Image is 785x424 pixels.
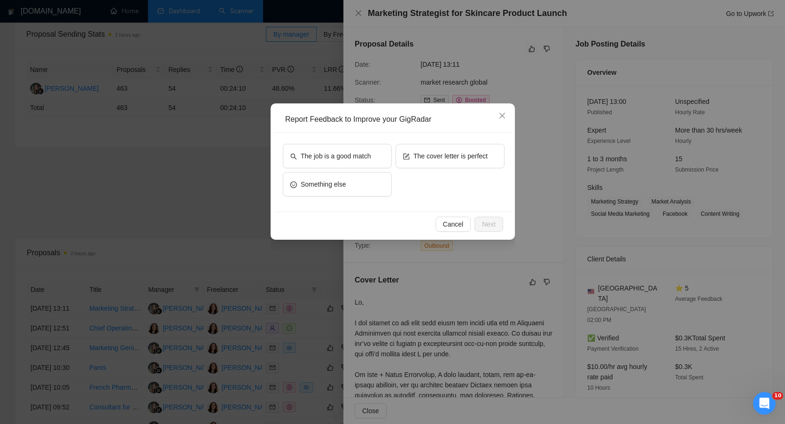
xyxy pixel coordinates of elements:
[413,151,488,161] span: The cover letter is perfect
[403,152,410,159] span: form
[396,144,505,168] button: formThe cover letter is perfect
[498,112,506,119] span: close
[290,181,297,188] span: smile
[283,172,392,196] button: smileSomething else
[283,144,392,168] button: searchThe job is a good match
[301,151,371,161] span: The job is a good match
[474,217,503,232] button: Next
[290,152,297,159] span: search
[435,217,471,232] button: Cancel
[753,392,776,415] iframe: Intercom live chat
[490,103,515,129] button: Close
[443,219,463,229] span: Cancel
[301,179,346,189] span: Something else
[285,114,507,125] div: Report Feedback to Improve your GigRadar
[772,392,783,400] span: 10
